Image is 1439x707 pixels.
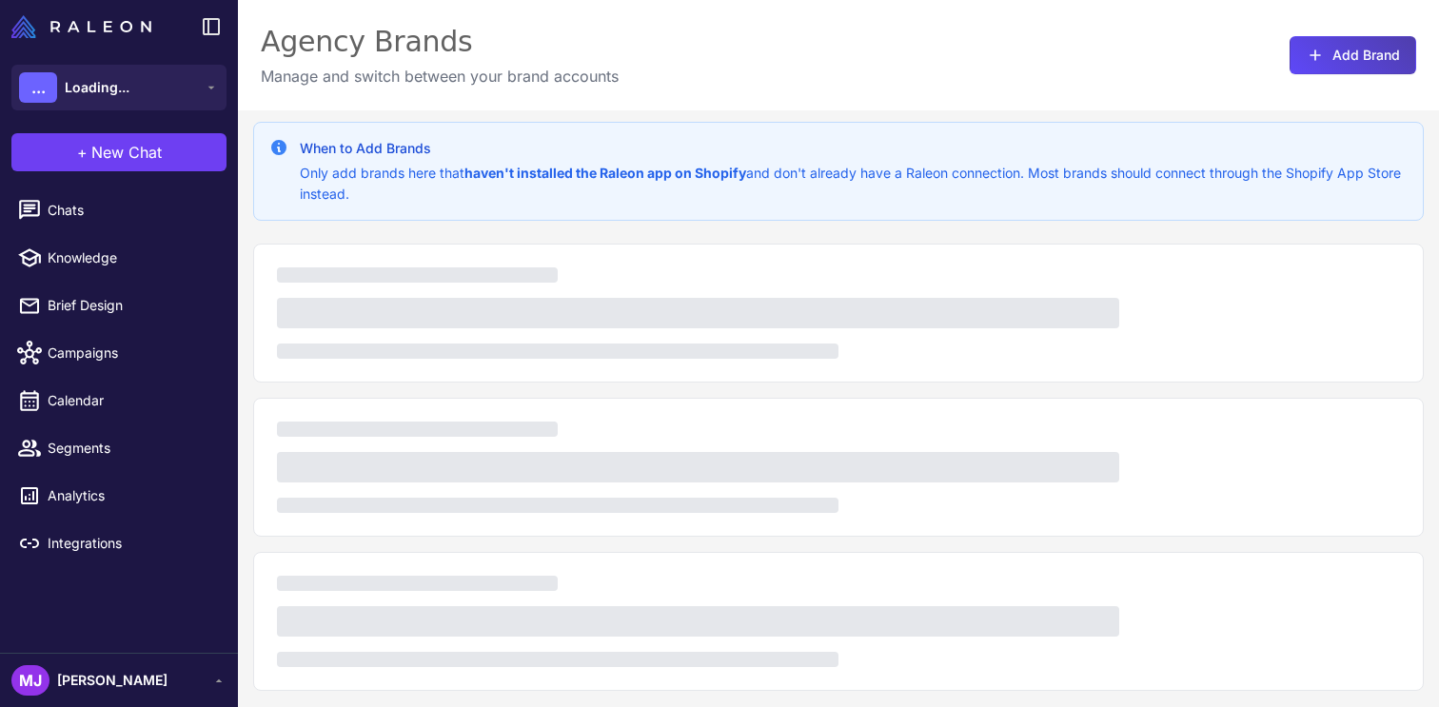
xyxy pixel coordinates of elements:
[77,141,88,164] span: +
[48,295,215,316] span: Brief Design
[48,485,215,506] span: Analytics
[48,343,215,363] span: Campaigns
[11,15,159,38] a: Raleon Logo
[300,138,1408,159] h3: When to Add Brands
[48,247,215,268] span: Knowledge
[8,333,230,373] a: Campaigns
[8,285,230,325] a: Brief Design
[8,476,230,516] a: Analytics
[65,77,129,98] span: Loading...
[48,200,215,221] span: Chats
[48,533,215,554] span: Integrations
[300,163,1408,205] p: Only add brands here that and don't already have a Raleon connection. Most brands should connect ...
[57,670,168,691] span: [PERSON_NAME]
[11,665,49,696] div: MJ
[8,190,230,230] a: Chats
[261,65,619,88] p: Manage and switch between your brand accounts
[11,65,227,110] button: ...Loading...
[1290,36,1416,74] button: Add Brand
[19,72,57,103] div: ...
[464,165,746,181] strong: haven't installed the Raleon app on Shopify
[91,141,162,164] span: New Chat
[11,15,151,38] img: Raleon Logo
[8,523,230,563] a: Integrations
[48,390,215,411] span: Calendar
[8,238,230,278] a: Knowledge
[261,23,619,61] div: Agency Brands
[48,438,215,459] span: Segments
[8,381,230,421] a: Calendar
[8,428,230,468] a: Segments
[11,133,227,171] button: +New Chat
